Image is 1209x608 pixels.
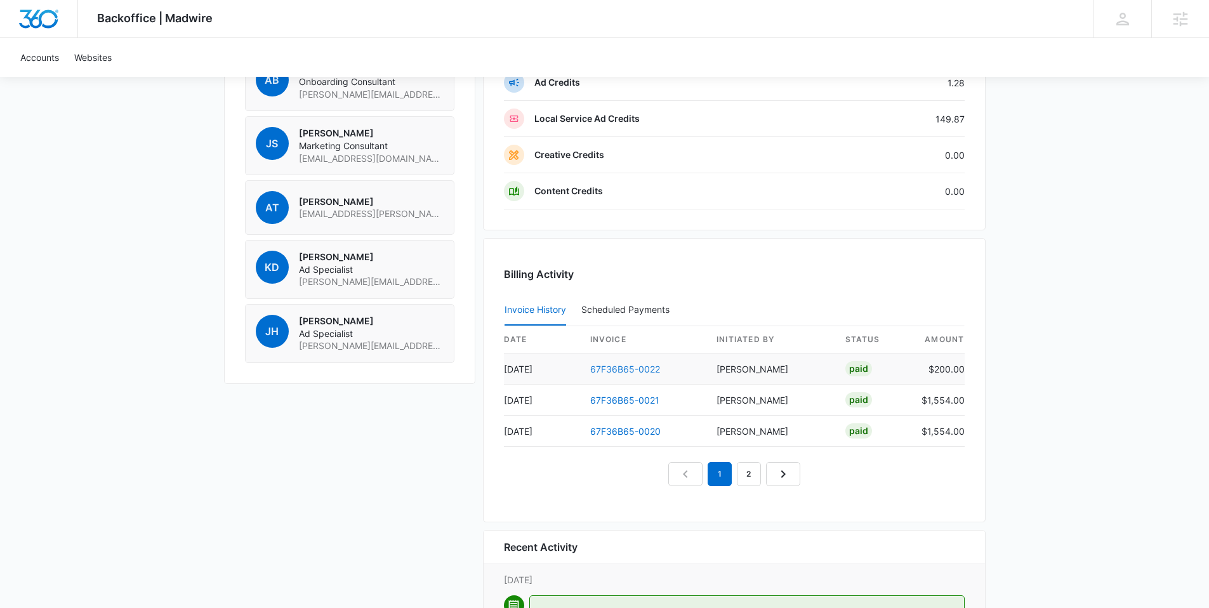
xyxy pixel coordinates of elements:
div: Paid [845,392,872,407]
p: [PERSON_NAME] [299,195,444,208]
span: Backoffice | Madwire [97,11,213,25]
a: 67F36B65-0022 [590,364,660,374]
a: Accounts [13,38,67,77]
td: $200.00 [911,354,965,385]
td: [DATE] [504,354,580,385]
a: Next Page [766,462,800,486]
td: $1,554.00 [911,416,965,447]
span: AB [256,63,289,96]
th: date [504,326,580,354]
div: Scheduled Payments [581,305,675,314]
p: [PERSON_NAME] [299,251,444,263]
a: Page 2 [737,462,761,486]
span: [PERSON_NAME][EMAIL_ADDRESS][PERSON_NAME][DOMAIN_NAME] [299,88,444,101]
h3: Billing Activity [504,267,965,282]
div: Paid [845,361,872,376]
span: [EMAIL_ADDRESS][DOMAIN_NAME] [299,152,444,165]
p: Creative Credits [534,149,604,161]
span: AT [256,191,289,224]
div: Paid [845,423,872,439]
span: [PERSON_NAME][EMAIL_ADDRESS][DOMAIN_NAME] [299,275,444,288]
nav: Pagination [668,462,800,486]
a: 67F36B65-0020 [590,426,661,437]
span: Marketing Consultant [299,140,444,152]
td: 0.00 [830,173,965,209]
td: [PERSON_NAME] [706,354,835,385]
td: $1,554.00 [911,385,965,416]
th: status [835,326,911,354]
em: 1 [708,462,732,486]
td: 1.28 [830,65,965,101]
td: 0.00 [830,137,965,173]
a: Websites [67,38,119,77]
p: [PERSON_NAME] [299,315,444,327]
button: Invoice History [505,295,566,326]
span: Ad Specialist [299,263,444,276]
td: [PERSON_NAME] [706,385,835,416]
span: JS [256,127,289,160]
p: Local Service Ad Credits [534,112,640,125]
a: 67F36B65-0021 [590,395,659,406]
span: [EMAIL_ADDRESS][PERSON_NAME][DOMAIN_NAME] [299,208,444,220]
td: [DATE] [504,385,580,416]
h6: Recent Activity [504,539,578,555]
td: [DATE] [504,416,580,447]
span: Ad Specialist [299,327,444,340]
th: Initiated By [706,326,835,354]
span: Onboarding Consultant [299,76,444,88]
p: [PERSON_NAME] [299,127,444,140]
p: [DATE] [504,573,965,586]
td: 149.87 [830,101,965,137]
p: Content Credits [534,185,603,197]
span: JH [256,315,289,348]
p: Ad Credits [534,76,580,89]
th: amount [911,326,965,354]
td: [PERSON_NAME] [706,416,835,447]
span: [PERSON_NAME][EMAIL_ADDRESS][PERSON_NAME][DOMAIN_NAME] [299,340,444,352]
span: kD [256,251,289,284]
th: invoice [580,326,707,354]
